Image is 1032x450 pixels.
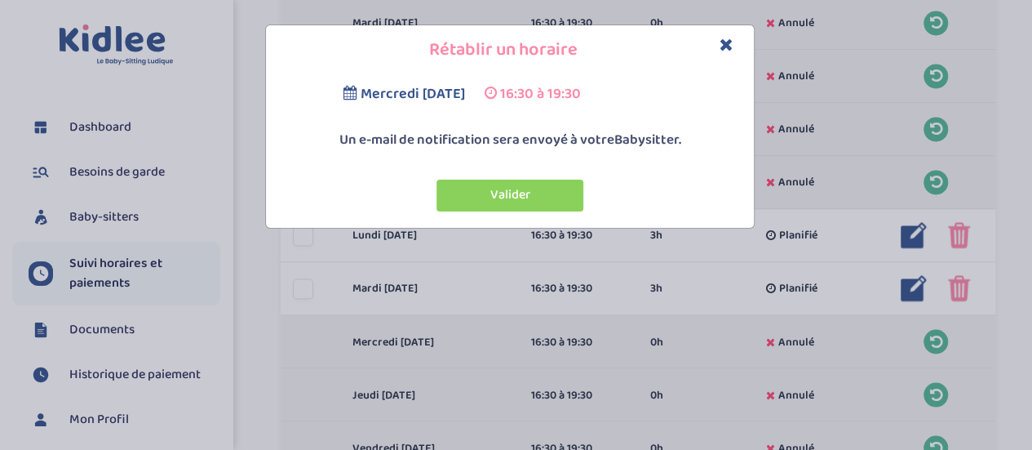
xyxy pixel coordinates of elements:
[614,129,681,151] span: Babysitter.
[436,180,583,212] button: Valider
[720,36,733,55] button: Close
[500,82,581,105] span: 16:30 à 19:30
[270,130,750,151] p: Un e-mail de notification sera envoyé à votre
[278,38,742,63] h4: Rétablir un horaire
[361,82,465,105] span: mercredi [DATE]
